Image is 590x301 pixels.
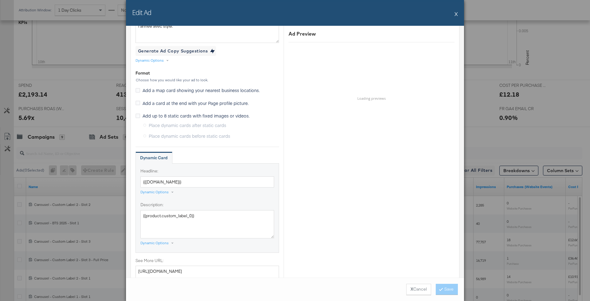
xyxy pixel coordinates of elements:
[411,286,413,292] strong: X
[138,47,208,55] div: Generate Ad Copy Suggestions
[143,87,260,93] span: Add a map card showing your nearest business locations.
[136,46,216,56] button: Generate Ad Copy Suggestions
[454,8,458,20] button: X
[132,8,151,17] h2: Edit Ad
[143,113,250,119] span: Add up to 8 static cards with fixed images or videos.
[140,241,169,245] div: Dynamic Options
[289,30,454,37] div: Ad Preview
[136,266,279,288] textarea: [URL][DOMAIN_NAME]
[406,284,431,295] button: XCancel
[136,58,164,63] div: Dynamic Options
[140,176,274,188] input: Add product catalog field for headline
[136,78,279,82] div: Choose how you would like your ad to look.
[140,202,274,208] label: Description:
[136,15,279,43] textarea: Nike, adidas, [PERSON_NAME]… choisis ton camp et démarre l'année avec style.
[140,155,167,161] div: Dynamic Card
[140,168,274,174] label: Headline:
[136,258,279,264] label: See More URL:
[136,70,279,76] div: Format
[284,96,459,101] h6: Loading previews
[140,210,274,238] textarea: {{product.custom_label_0}}
[140,190,169,195] div: Dynamic Options
[143,100,249,106] span: Add a card at the end with your Page profile picture.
